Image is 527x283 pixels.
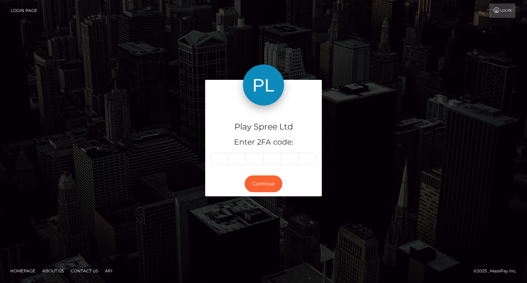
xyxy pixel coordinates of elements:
a: Login [489,3,515,18]
h4: Play Spree Ltd [210,121,317,133]
a: About Us [39,266,67,276]
a: API [102,266,115,276]
a: Contact Us [68,266,101,276]
div: © 2025 , MassPay Inc. [473,267,522,275]
a: Login Page [11,3,37,18]
h5: Enter 2FA code: [210,137,317,148]
img: Play Spree Ltd [243,64,284,106]
a: Homepage [8,266,38,276]
button: Continue [245,175,282,192]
